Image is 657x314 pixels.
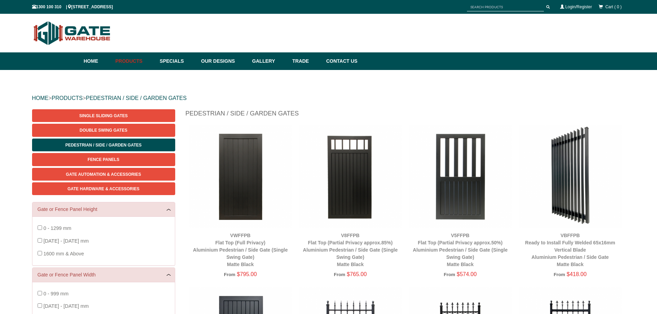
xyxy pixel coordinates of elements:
span: Gate Automation & Accessories [66,172,141,177]
span: 1300 100 310 | [STREET_ADDRESS] [32,4,113,9]
a: Our Designs [198,52,249,70]
a: Gate Automation & Accessories [32,168,175,181]
span: $795.00 [237,271,257,277]
span: From [334,272,345,277]
span: $765.00 [347,271,367,277]
span: [DATE] - [DATE] mm [43,303,89,309]
span: Gate Hardware & Accessories [68,186,140,191]
a: Single Sliding Gates [32,109,175,122]
span: From [444,272,455,277]
a: V5FFPBFlat Top (Partial Privacy approx.50%)Aluminium Pedestrian / Side Gate (Single Swing Gate)Ma... [413,233,508,267]
span: 1600 mm & Above [43,251,84,256]
a: PRODUCTS [52,95,83,101]
a: PEDESTRIAN / SIDE / GARDEN GATES [86,95,187,101]
a: Gate or Fence Panel Width [38,271,170,278]
a: Contact Us [323,52,358,70]
a: Gate or Fence Panel Height [38,206,170,213]
a: Gallery [249,52,289,70]
div: > > [32,87,625,109]
a: Fence Panels [32,153,175,166]
img: VWFFPB - Flat Top (Full Privacy) - Aluminium Pedestrian / Side Gate (Single Swing Gate) - Matte B... [189,125,292,228]
span: 0 - 999 mm [43,291,69,296]
span: 0 - 1299 mm [43,225,71,231]
span: $418.00 [567,271,587,277]
span: Fence Panels [88,157,119,162]
span: Pedestrian / Side / Garden Gates [65,143,141,148]
input: SEARCH PRODUCTS [467,3,544,11]
span: Single Sliding Gates [79,113,128,118]
a: Specials [156,52,198,70]
a: VBFFPBReady to Install Fully Welded 65x16mm Vertical BladeAluminium Pedestrian / Side GateMatte B... [525,233,615,267]
a: Products [112,52,157,70]
a: Trade [289,52,322,70]
img: VBFFPB - Ready to Install Fully Welded 65x16mm Vertical Blade - Aluminium Pedestrian / Side Gate ... [519,125,622,228]
a: Home [84,52,112,70]
span: Double Swing Gates [80,128,127,133]
a: Pedestrian / Side / Garden Gates [32,139,175,151]
img: V5FFPB - Flat Top (Partial Privacy approx.50%) - Aluminium Pedestrian / Side Gate (Single Swing G... [409,125,512,228]
a: Login/Register [565,4,592,9]
a: Double Swing Gates [32,124,175,136]
a: Gate Hardware & Accessories [32,182,175,195]
a: HOME [32,95,49,101]
span: $574.00 [457,271,477,277]
a: V8FFPBFlat Top (Partial Privacy approx.85%)Aluminium Pedestrian / Side Gate (Single Swing Gate)Ma... [303,233,398,267]
span: Cart ( 0 ) [605,4,621,9]
span: From [554,272,565,277]
span: [DATE] - [DATE] mm [43,238,89,244]
h1: Pedestrian / Side / Garden Gates [186,109,625,121]
span: From [224,272,235,277]
img: Gate Warehouse [32,17,112,49]
img: V8FFPB - Flat Top (Partial Privacy approx.85%) - Aluminium Pedestrian / Side Gate (Single Swing G... [299,125,402,228]
a: VWFFPBFlat Top (Full Privacy)Aluminium Pedestrian / Side Gate (Single Swing Gate)Matte Black [193,233,288,267]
